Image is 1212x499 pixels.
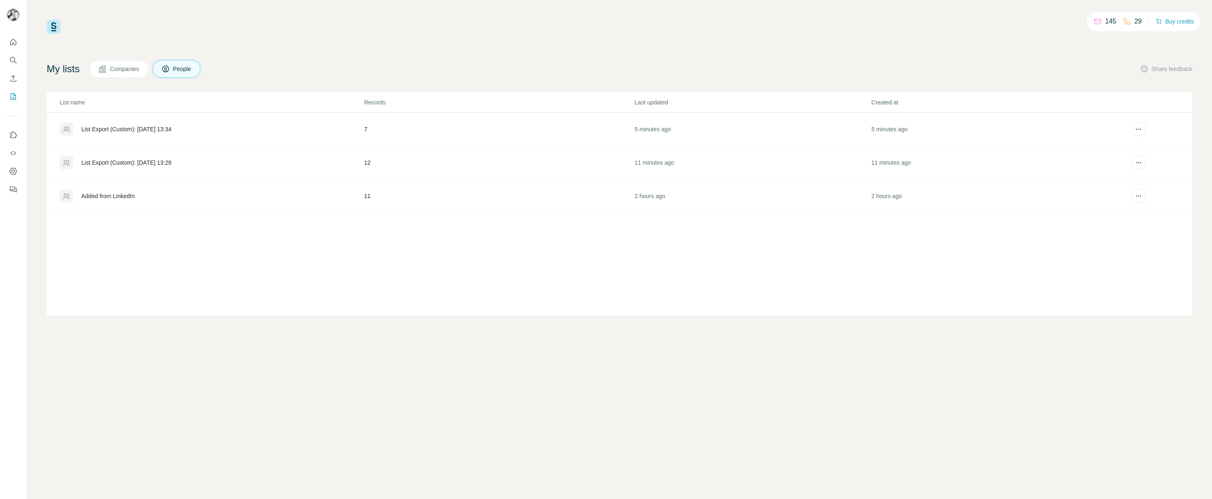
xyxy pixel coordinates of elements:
button: Feedback [7,182,20,197]
button: My lists [7,89,20,104]
button: Buy credits [1155,16,1194,27]
td: 11 minutes ago [634,146,871,180]
button: actions [1132,156,1145,169]
button: Share feedback [1140,65,1192,73]
td: 11 minutes ago [871,146,1108,180]
button: actions [1132,123,1145,136]
button: Quick start [7,35,20,50]
button: Dashboard [7,164,20,179]
p: 145 [1105,17,1116,26]
button: Use Surfe API [7,146,20,161]
p: 29 [1134,17,1142,26]
p: Records [364,98,634,106]
button: Search [7,53,20,68]
td: 5 minutes ago [634,113,871,146]
td: 2 hours ago [634,180,871,213]
div: List Export (Custom): [DATE] 13:34 [81,125,171,133]
span: People [173,65,192,73]
td: 2 hours ago [871,180,1108,213]
p: Last updated [635,98,870,106]
td: 11 [364,180,634,213]
div: Added from LinkedIn [81,192,135,200]
span: Companies [110,65,140,73]
img: Surfe Logo [47,20,61,34]
td: 12 [364,146,634,180]
div: List Export (Custom): [DATE] 13:28 [81,158,171,167]
button: actions [1132,189,1145,203]
td: 7 [364,113,634,146]
h4: My lists [47,62,80,76]
button: Use Surfe on LinkedIn [7,128,20,142]
button: Enrich CSV [7,71,20,86]
td: 5 minutes ago [871,113,1108,146]
img: Avatar [7,8,20,21]
p: Created at [871,98,1107,106]
p: List name [60,98,363,106]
